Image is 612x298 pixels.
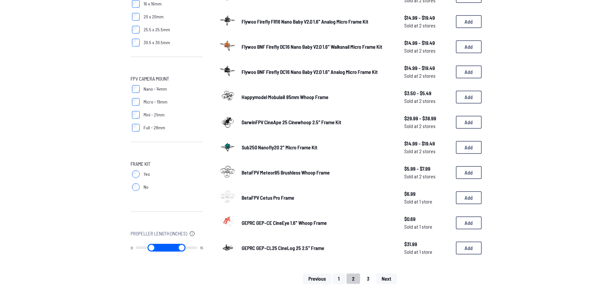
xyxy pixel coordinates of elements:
button: Add [456,216,482,229]
span: Yes [144,171,150,177]
button: Add [456,166,482,179]
a: image [218,62,236,82]
span: Propeller Length (Inches) [131,230,187,237]
input: Full - 28mm [132,124,140,132]
span: 20 x 20mm [144,14,164,20]
button: 1 [333,273,345,284]
input: Yes [132,170,140,178]
img: image [218,112,236,130]
span: $29.99 - $38.99 [404,114,451,122]
span: Sold at 2 stores [404,22,451,29]
img: image [218,62,236,80]
span: Flywoo BNF Firefly DC16 Nano Baby V2.0 1.6" Analog Micro Frame Kit [242,69,378,75]
button: Add [456,15,482,28]
span: Sold at 2 stores [404,47,451,55]
button: Next [376,273,397,284]
output: 0 [131,245,133,250]
a: image [218,37,236,57]
a: GEPRC GEP-CE CineEye 1.6" Whoop Frame [242,219,394,227]
button: 2 [346,273,360,284]
span: Micro - 19mm [144,99,167,105]
span: Sold at 2 stores [404,147,451,155]
span: $3.50 - $5.49 [404,89,451,97]
span: Mini - 21mm [144,112,165,118]
img: image [218,37,236,55]
img: image [218,87,236,105]
span: No [144,184,148,190]
a: image [218,112,236,132]
span: Next [382,276,391,281]
span: Sold at 2 stores [404,122,451,130]
input: No [132,183,140,191]
input: 30.5 x 30.5mm [132,39,140,46]
input: Micro - 19mm [132,98,140,106]
span: Full - 28mm [144,124,165,131]
span: DarwinFPV CineApe 25 Cinewhoop 2.5" Frame Kit [242,119,341,125]
a: image [218,137,236,157]
button: Add [456,191,482,204]
button: 3 [361,273,375,284]
a: DarwinFPV CineApe 25 Cinewhoop 2.5" Frame Kit [242,118,394,126]
a: image [218,87,236,107]
input: 20 x 20mm [132,13,140,21]
button: Add [456,141,482,154]
img: image [218,188,236,206]
span: $14.99 - $19.49 [404,140,451,147]
button: Add [456,40,482,53]
button: Add [456,242,482,254]
img: image [218,137,236,155]
a: image [218,163,236,183]
span: $14.99 - $19.49 [404,39,451,47]
span: 25.5 x 25.5mm [144,26,170,33]
img: image [218,12,236,30]
span: Sold at 2 stores [404,97,451,105]
input: 25.5 x 25.5mm [132,26,140,34]
span: BetaFPV Cetus Pro Frame [242,194,294,201]
span: Previous [308,276,326,281]
span: 30.5 x 30.5mm [144,39,170,46]
span: $31.99 [404,240,451,248]
span: $6.99 [404,190,451,198]
button: Previous [303,273,331,284]
a: Happymodel Mobula8 85mm Whoop Frame [242,93,394,101]
a: Sub250 Nanofly20 2" Micro Frame Kit [242,144,394,151]
span: Sold at 1 store [404,223,451,231]
a: BetaFPV Cetus Pro Frame [242,194,394,202]
span: Flywoo BNF Firefly DC16 Nano Baby V2.0 1.6" Walksnail Micro Frame Kit [242,44,382,50]
a: GEPRC GEP-CL25 CineLog 25 2.5" Frame [242,244,394,252]
img: image [218,163,236,181]
span: Nano - 14mm [144,86,167,92]
span: Sold at 1 store [404,248,451,256]
span: Sub250 Nanofly20 2" Micro Frame Kit [242,144,317,150]
span: 16 x 16mm [144,1,162,7]
a: image [218,12,236,32]
output: 15 [200,245,203,250]
span: BetaFPV Meteor85 Brushless Whoop Frame [242,169,330,175]
span: Flywoo Firefly FR16 Nano Baby V2.0 1.6" Analog Micro Frame Kit [242,18,368,25]
a: image [218,238,236,258]
span: GEPRC GEP-CL25 CineLog 25 2.5" Frame [242,245,324,251]
span: FPV Camera Mount [131,75,169,83]
span: Sold at 1 store [404,198,451,205]
a: Flywoo BNF Firefly DC16 Nano Baby V2.0 1.6" Analog Micro Frame Kit [242,68,394,76]
a: image [218,188,236,208]
span: $0.69 [404,215,451,223]
span: Frame Kit [131,160,150,168]
input: Mini - 21mm [132,111,140,119]
span: $14.99 - $19.49 [404,14,451,22]
button: Add [456,116,482,129]
a: Flywoo BNF Firefly DC16 Nano Baby V2.0 1.6" Walksnail Micro Frame Kit [242,43,394,51]
img: image [218,238,236,256]
span: GEPRC GEP-CE CineEye 1.6" Whoop Frame [242,220,327,226]
span: $14.99 - $19.49 [404,64,451,72]
span: Happymodel Mobula8 85mm Whoop Frame [242,94,328,100]
span: $5.99 - $7.99 [404,165,451,173]
span: Sold at 2 stores [404,173,451,180]
input: Nano - 14mm [132,85,140,93]
a: Flywoo Firefly FR16 Nano Baby V2.0 1.6" Analog Micro Frame Kit [242,18,394,25]
button: Add [456,65,482,78]
span: Sold at 2 stores [404,72,451,80]
img: image [218,213,236,231]
button: Add [456,91,482,104]
a: BetaFPV Meteor85 Brushless Whoop Frame [242,169,394,176]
